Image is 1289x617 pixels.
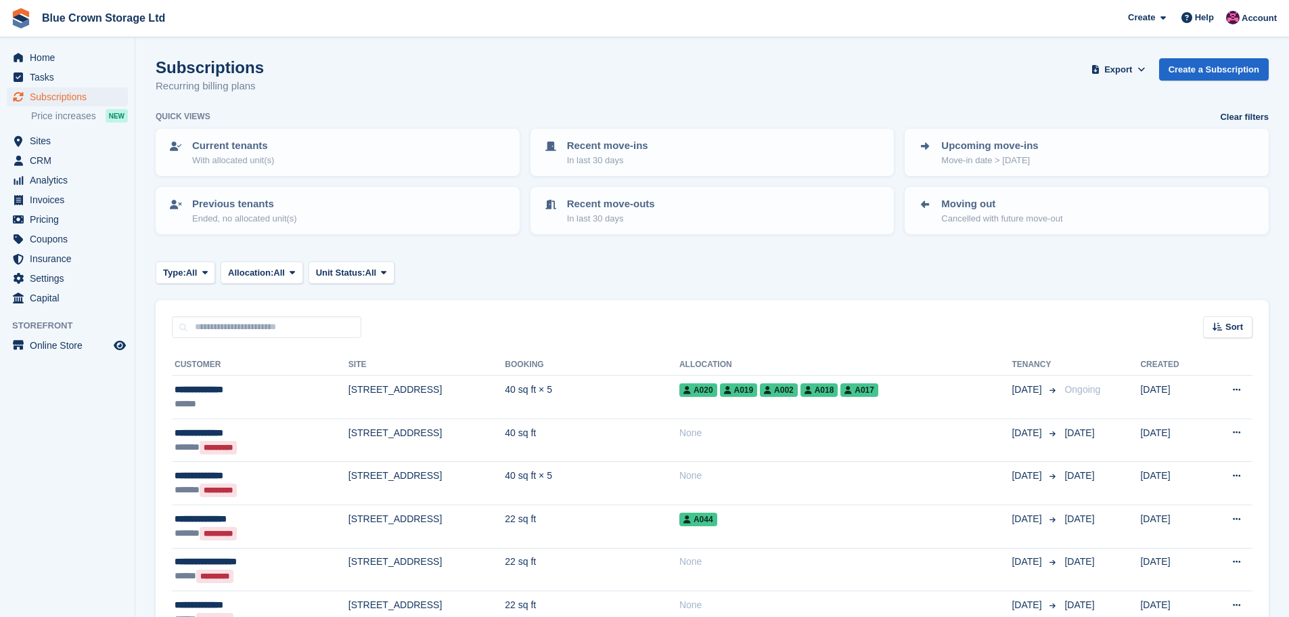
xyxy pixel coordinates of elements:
[1140,505,1205,548] td: [DATE]
[156,58,264,77] h1: Subscriptions
[679,513,717,526] span: A044
[348,376,505,419] td: [STREET_ADDRESS]
[941,196,1062,212] p: Moving out
[192,196,297,212] p: Previous tenants
[348,419,505,462] td: [STREET_ADDRESS]
[7,68,128,87] a: menu
[720,383,758,397] span: A019
[309,261,394,284] button: Unit Status: All
[106,109,128,123] div: NEW
[941,212,1062,226] p: Cancelled with future move-out
[1195,11,1214,24] span: Help
[30,249,111,268] span: Insurance
[505,376,679,419] td: 40 sq ft × 5
[1128,11,1155,24] span: Create
[532,130,893,175] a: Recent move-ins In last 30 days
[567,154,648,167] p: In last 30 days
[1012,383,1044,397] span: [DATE]
[30,151,111,170] span: CRM
[348,548,505,591] td: [STREET_ADDRESS]
[567,212,655,226] p: In last 30 days
[679,598,1012,612] div: None
[1242,12,1277,25] span: Account
[1140,376,1205,419] td: [DATE]
[7,336,128,355] a: menu
[30,190,111,209] span: Invoices
[679,383,717,397] span: A020
[365,266,377,280] span: All
[1226,11,1240,24] img: Joe Ashley
[840,383,878,397] span: A017
[800,383,838,397] span: A018
[941,138,1038,154] p: Upcoming move-ins
[112,337,128,354] a: Preview store
[505,419,679,462] td: 40 sq ft
[30,289,111,307] span: Capital
[1104,63,1132,77] span: Export
[1012,555,1044,569] span: [DATE]
[532,188,893,233] a: Recent move-outs In last 30 days
[192,154,274,167] p: With allocated unit(s)
[679,354,1012,376] th: Allocation
[37,7,171,29] a: Blue Crown Storage Ltd
[156,261,215,284] button: Type: All
[567,196,655,212] p: Recent move-outs
[30,269,111,288] span: Settings
[1159,58,1269,81] a: Create a Subscription
[1064,384,1100,395] span: Ongoing
[7,48,128,67] a: menu
[156,110,210,123] h6: Quick views
[30,336,111,355] span: Online Store
[192,138,274,154] p: Current tenants
[906,130,1267,175] a: Upcoming move-ins Move-in date > [DATE]
[1220,110,1269,124] a: Clear filters
[316,266,365,280] span: Unit Status:
[7,230,128,249] a: menu
[348,462,505,505] td: [STREET_ADDRESS]
[7,131,128,150] a: menu
[505,462,679,505] td: 40 sq ft × 5
[505,505,679,548] td: 22 sq ft
[7,269,128,288] a: menu
[157,130,518,175] a: Current tenants With allocated unit(s)
[348,354,505,376] th: Site
[172,354,348,376] th: Customer
[31,108,128,123] a: Price increases NEW
[941,154,1038,167] p: Move-in date > [DATE]
[30,87,111,106] span: Subscriptions
[1012,598,1044,612] span: [DATE]
[679,426,1012,440] div: None
[30,48,111,67] span: Home
[1140,354,1205,376] th: Created
[30,68,111,87] span: Tasks
[163,266,186,280] span: Type:
[157,188,518,233] a: Previous tenants Ended, no allocated unit(s)
[156,79,264,94] p: Recurring billing plans
[1012,512,1044,526] span: [DATE]
[1064,556,1094,567] span: [DATE]
[1064,513,1094,524] span: [DATE]
[1140,419,1205,462] td: [DATE]
[679,555,1012,569] div: None
[1064,427,1094,438] span: [DATE]
[906,188,1267,233] a: Moving out Cancelled with future move-out
[567,138,648,154] p: Recent move-ins
[228,266,273,280] span: Allocation:
[1064,599,1094,610] span: [DATE]
[7,171,128,190] a: menu
[760,383,798,397] span: A002
[1225,320,1243,334] span: Sort
[31,110,96,123] span: Price increases
[221,261,303,284] button: Allocation: All
[7,151,128,170] a: menu
[679,469,1012,483] div: None
[7,190,128,209] a: menu
[1064,470,1094,481] span: [DATE]
[7,210,128,229] a: menu
[30,210,111,229] span: Pricing
[273,266,285,280] span: All
[30,230,111,249] span: Coupons
[1012,469,1044,483] span: [DATE]
[30,171,111,190] span: Analytics
[348,505,505,548] td: [STREET_ADDRESS]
